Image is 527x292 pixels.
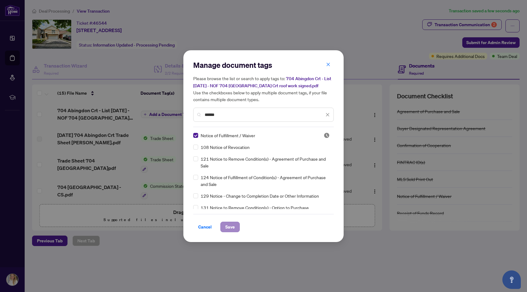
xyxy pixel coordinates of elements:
[201,192,319,199] span: 129 Notice - Change to Completion Date or Other Information
[201,144,250,150] span: 108 Notice of Revocation
[325,113,330,117] span: close
[193,75,334,103] h5: Please browse the list or search to apply tags to: Use the checkboxes below to apply multiple doc...
[220,222,240,232] button: Save
[324,132,330,138] span: Pending Review
[201,174,330,187] span: 124 Notice of Fulfillment of Condition(s) - Agreement of Purchase and Sale
[198,222,212,232] span: Cancel
[193,222,217,232] button: Cancel
[324,132,330,138] img: status
[326,62,330,67] span: close
[201,204,330,218] span: 131 Notice to Remove Condition(s) - Option to Purchase Agreement
[201,155,330,169] span: 121 Notice to Remove Condition(s) - Agreement of Purchase and Sale
[201,132,255,139] span: Notice of Fulfillment / Waiver
[502,270,521,289] button: Open asap
[193,60,334,70] h2: Manage document tags
[225,222,235,232] span: Save
[193,76,331,88] span: 704 Abingdon Crt - List [DATE] - NOF 704 [GEOGRAPHIC_DATA] Crt roof work signed.pdf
